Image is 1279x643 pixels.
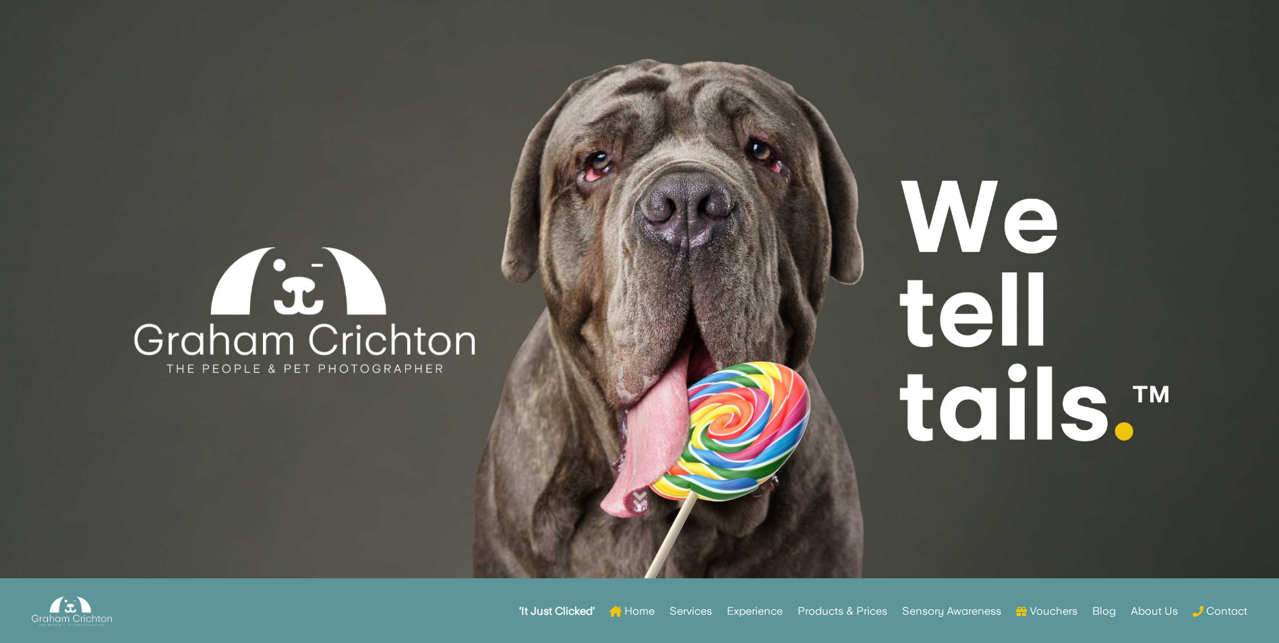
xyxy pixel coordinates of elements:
[670,585,712,638] a: Services
[32,593,111,630] img: Graham Crichton Photography Logo - Graham Crichton - Belfast Family & Pet Photography Studio
[1131,585,1178,638] a: About Us
[1016,585,1077,638] a: Vouchers
[727,585,783,638] a: Experience
[798,585,887,638] a: Products & Prices
[609,585,655,638] a: Home
[519,607,595,616] strong: ‘It Just Clicked’
[1193,585,1247,638] a: Contact
[1092,585,1116,638] a: Blog
[519,585,595,638] a: ‘It Just Clicked’
[902,585,1001,638] a: Sensory Awareness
